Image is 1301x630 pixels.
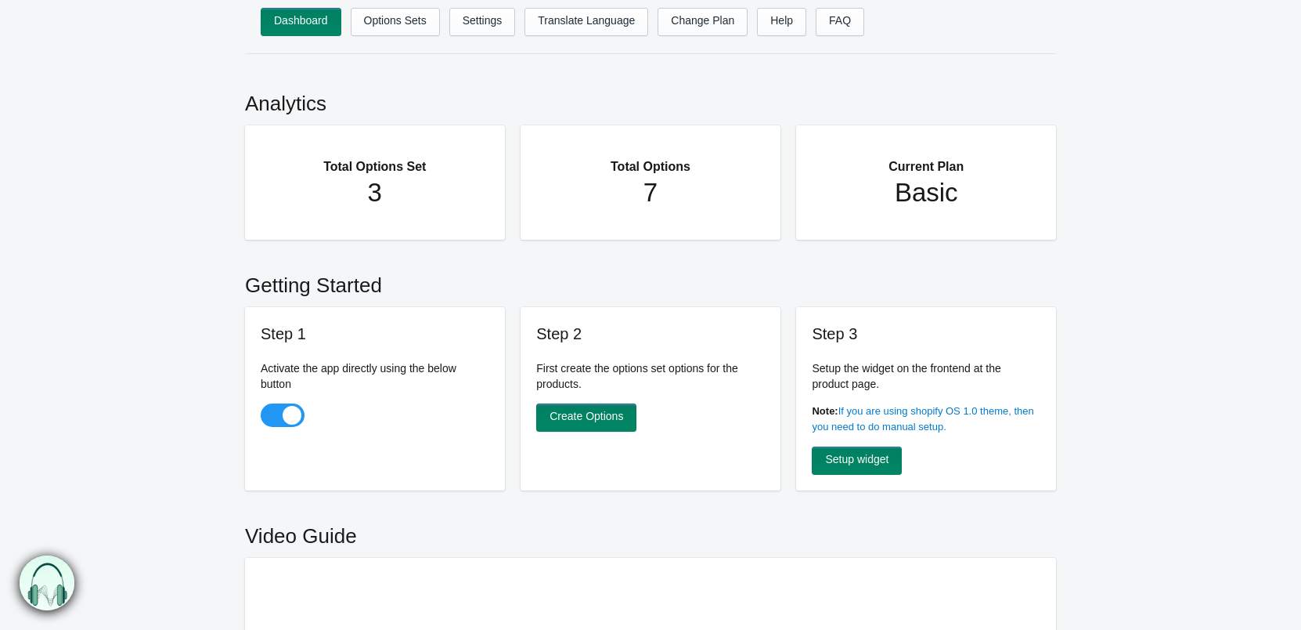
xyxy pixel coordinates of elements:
[812,405,838,417] b: Note:
[20,556,74,610] img: bxm.png
[524,8,648,36] a: Translate Language
[757,8,806,36] a: Help
[536,404,636,432] a: Create Options
[261,323,489,345] h3: Step 1
[812,323,1040,345] h3: Step 3
[552,141,749,177] h2: Total Options
[658,8,748,36] a: Change Plan
[812,447,902,475] a: Setup widget
[351,8,440,36] a: Options Sets
[552,177,749,208] h1: 7
[816,8,864,36] a: FAQ
[827,177,1025,208] h1: Basic
[812,405,1033,433] a: If you are using shopify OS 1.0 theme, then you need to do manual setup.
[261,360,489,392] p: Activate the app directly using the below button
[449,8,516,36] a: Settings
[827,141,1025,177] h2: Current Plan
[536,360,765,392] p: First create the options set options for the products.
[276,141,474,177] h2: Total Options Set
[261,8,341,36] a: Dashboard
[245,506,1056,558] h2: Video Guide
[245,74,1056,125] h2: Analytics
[245,255,1056,307] h2: Getting Started
[812,360,1040,392] p: Setup the widget on the frontend at the product page.
[536,323,765,345] h3: Step 2
[276,177,474,208] h1: 3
